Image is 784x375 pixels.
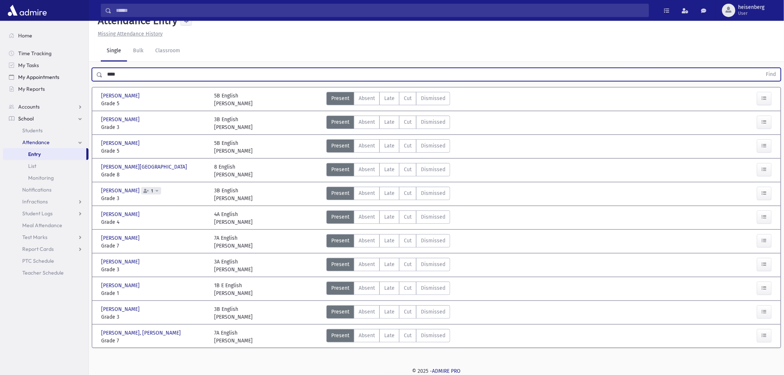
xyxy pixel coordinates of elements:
[22,258,54,264] span: PTC Schedule
[3,172,89,184] a: Monitoring
[421,189,445,197] span: Dismissed
[359,237,375,245] span: Absent
[101,218,207,226] span: Grade 4
[3,196,89,208] a: Infractions
[421,213,445,221] span: Dismissed
[326,163,450,179] div: AttTypes
[404,166,412,173] span: Cut
[3,101,89,113] a: Accounts
[101,123,207,131] span: Grade 3
[359,118,375,126] span: Absent
[384,94,395,102] span: Late
[3,30,89,42] a: Home
[28,175,54,181] span: Monitoring
[3,160,89,172] a: List
[3,219,89,231] a: Meal Attendance
[3,125,89,136] a: Students
[214,163,253,179] div: 8 English [PERSON_NAME]
[127,41,149,62] a: Bulk
[326,187,450,202] div: AttTypes
[384,284,395,292] span: Late
[384,142,395,150] span: Late
[326,329,450,345] div: AttTypes
[150,189,155,193] span: 1
[326,139,450,155] div: AttTypes
[359,284,375,292] span: Absent
[101,337,207,345] span: Grade 7
[359,308,375,316] span: Absent
[18,103,40,110] span: Accounts
[404,237,412,245] span: Cut
[18,86,45,92] span: My Reports
[331,142,349,150] span: Present
[95,31,163,37] a: Missing Attendance History
[331,308,349,316] span: Present
[326,282,450,297] div: AttTypes
[384,118,395,126] span: Late
[101,258,141,266] span: [PERSON_NAME]
[214,210,253,226] div: 4A English [PERSON_NAME]
[18,74,59,80] span: My Appointments
[214,282,253,297] div: 1B E English [PERSON_NAME]
[6,3,49,18] img: AdmirePro
[421,332,445,339] span: Dismissed
[3,267,89,279] a: Teacher Schedule
[3,184,89,196] a: Notifications
[404,142,412,150] span: Cut
[331,213,349,221] span: Present
[3,255,89,267] a: PTC Schedule
[359,332,375,339] span: Absent
[214,187,253,202] div: 3B English [PERSON_NAME]
[101,329,182,337] span: [PERSON_NAME], [PERSON_NAME]
[326,234,450,250] div: AttTypes
[359,189,375,197] span: Absent
[331,237,349,245] span: Present
[101,41,127,62] a: Single
[326,92,450,107] div: AttTypes
[101,100,207,107] span: Grade 5
[28,163,36,169] span: List
[359,213,375,221] span: Absent
[359,166,375,173] span: Absent
[101,195,207,202] span: Grade 3
[22,269,64,276] span: Teacher Schedule
[214,139,253,155] div: 5B English [PERSON_NAME]
[18,62,39,69] span: My Tasks
[384,189,395,197] span: Late
[331,284,349,292] span: Present
[101,282,141,289] span: [PERSON_NAME]
[359,142,375,150] span: Absent
[421,142,445,150] span: Dismissed
[331,118,349,126] span: Present
[101,234,141,242] span: [PERSON_NAME]
[101,139,141,147] span: [PERSON_NAME]
[214,116,253,131] div: 3B English [PERSON_NAME]
[404,260,412,268] span: Cut
[18,32,32,39] span: Home
[404,118,412,126] span: Cut
[421,118,445,126] span: Dismissed
[404,213,412,221] span: Cut
[421,166,445,173] span: Dismissed
[101,266,207,273] span: Grade 3
[331,189,349,197] span: Present
[214,258,253,273] div: 3A English [PERSON_NAME]
[384,260,395,268] span: Late
[3,59,89,71] a: My Tasks
[101,187,141,195] span: [PERSON_NAME]
[22,198,48,205] span: Infractions
[149,41,186,62] a: Classroom
[384,213,395,221] span: Late
[421,284,445,292] span: Dismissed
[421,260,445,268] span: Dismissed
[3,83,89,95] a: My Reports
[3,208,89,219] a: Student Logs
[384,237,395,245] span: Late
[404,94,412,102] span: Cut
[359,94,375,102] span: Absent
[101,92,141,100] span: [PERSON_NAME]
[421,308,445,316] span: Dismissed
[762,68,781,81] button: Find
[384,332,395,339] span: Late
[404,308,412,316] span: Cut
